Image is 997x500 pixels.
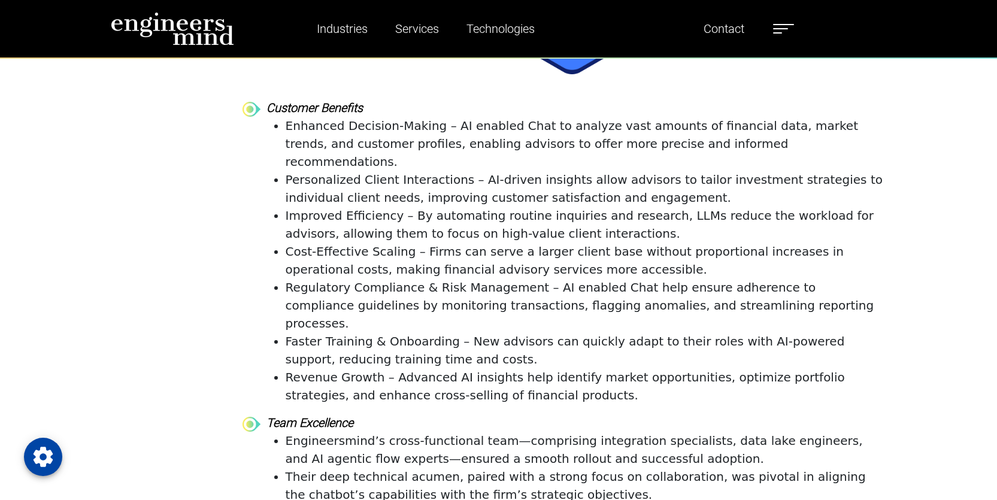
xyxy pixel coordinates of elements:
[111,12,234,46] img: logo
[286,243,887,278] li: Cost-Effective Scaling – Firms can serve a larger client base without proportional increases in o...
[243,417,260,432] img: bullet-point
[286,332,887,368] li: Faster Training & Onboarding – New advisors can quickly adapt to their roles with AI-powered supp...
[286,207,887,243] li: Improved Efficiency – By automating routine inquiries and research, LLMs reduce the workload for ...
[312,15,372,43] a: Industries
[266,416,353,430] strong: Team Excellence
[699,15,749,43] a: Contact
[286,432,887,468] li: Engineersmind’s cross-functional team—comprising integration specialists, data lake engineers, an...
[286,171,887,207] li: Personalized Client Interactions – AI-driven insights allow advisors to tailor investment strateg...
[286,278,887,332] li: Regulatory Compliance & Risk Management – AI enabled Chat help ensure adherence to compliance gui...
[286,368,887,404] li: Revenue Growth – Advanced AI insights help identify market opportunities, optimize portfolio stra...
[266,101,363,115] strong: Customer Benefits
[390,15,444,43] a: Services
[286,117,887,171] li: Enhanced Decision-Making – AI enabled Chat to analyze vast amounts of financial data, market tren...
[462,15,540,43] a: Technologies
[243,102,260,117] img: bullet-point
